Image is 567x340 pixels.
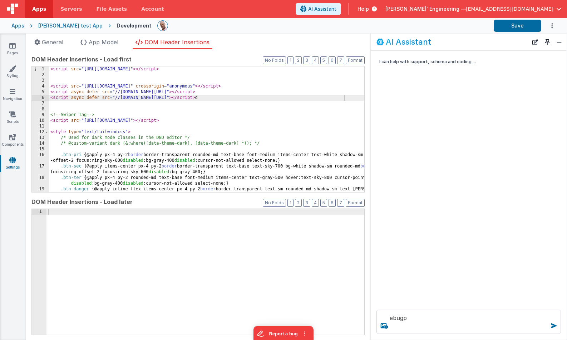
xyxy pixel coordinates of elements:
[117,22,152,29] div: Development
[494,20,541,32] button: Save
[32,186,49,192] div: 19
[38,22,103,29] div: [PERSON_NAME] test App
[32,152,49,164] div: 16
[32,66,49,72] div: 1
[320,56,327,64] button: 5
[337,56,344,64] button: 7
[303,199,310,207] button: 3
[42,39,63,46] span: General
[542,37,552,47] button: Toggle Pin
[312,56,319,64] button: 4
[31,55,132,64] span: DOM Header Insertions - Load first
[32,124,49,129] div: 11
[32,164,49,175] div: 17
[346,199,365,207] button: Format
[312,199,319,207] button: 4
[97,5,127,12] span: File Assets
[32,78,49,84] div: 3
[32,129,49,135] div: 12
[32,135,49,141] div: 13
[263,56,286,64] button: No Folds
[32,72,49,78] div: 2
[320,199,327,207] button: 5
[263,199,286,207] button: No Folds
[303,56,310,64] button: 3
[337,199,344,207] button: 7
[541,19,556,33] button: Options
[32,5,46,12] span: Apps
[329,199,336,207] button: 6
[31,197,133,206] span: DOM Header Insertions - Load later
[32,112,49,118] div: 9
[32,84,49,89] div: 4
[32,118,49,124] div: 10
[11,22,24,29] div: Apps
[32,146,49,152] div: 15
[32,106,49,112] div: 8
[158,21,168,31] img: 11ac31fe5dc3d0eff3fbbbf7b26fa6e1
[32,95,49,101] div: 6
[379,58,539,65] p: I can help with support, schema and coding ...
[466,5,553,12] span: [EMAIL_ADDRESS][DOMAIN_NAME]
[385,5,466,12] span: [PERSON_NAME]' Engineering —
[296,3,341,15] button: AI Assistant
[32,101,49,106] div: 7
[308,5,336,12] span: AI Assistant
[358,5,369,12] span: Help
[554,37,564,47] button: Close
[89,39,118,46] span: App Model
[295,56,302,64] button: 2
[60,5,82,12] span: Servers
[32,209,46,215] div: 1
[295,199,302,207] button: 2
[287,199,294,207] button: 1
[329,56,336,64] button: 6
[287,56,294,64] button: 1
[386,37,431,46] h2: AI Assistant
[346,56,365,64] button: Format
[144,39,209,46] span: DOM Header Insertions
[385,5,561,12] button: [PERSON_NAME]' Engineering — [EMAIL_ADDRESS][DOMAIN_NAME]
[32,89,49,95] div: 5
[32,141,49,146] div: 14
[32,175,49,186] div: 18
[530,37,540,47] button: New Chat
